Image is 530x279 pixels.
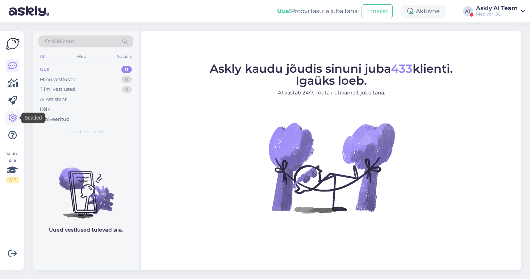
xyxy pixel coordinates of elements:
[33,155,139,220] img: No chats
[401,5,446,18] div: Aktiivne
[40,76,76,83] div: Minu vestlused
[121,76,132,83] div: 0
[116,52,133,61] div: Socials
[266,102,397,233] img: No Chat active
[362,4,393,18] button: Emailid
[277,7,359,16] div: Proovi tasuta juba täna:
[121,66,132,73] div: 0
[277,8,291,14] b: Uus!
[40,116,70,123] div: Arhiveeritud
[476,11,518,17] div: Medivar OÜ
[40,106,50,113] div: Kõik
[49,226,123,234] p: Uued vestlused tulevad siia.
[210,62,453,88] span: Askly kaudu jõudis sinuni juba klienti. Igaüks loeb.
[6,177,19,183] div: 2 / 3
[69,128,103,135] span: Uued vestlused
[38,52,47,61] div: All
[476,5,526,17] a: Askly AI TeamMedivar OÜ
[40,66,49,73] div: Uus
[463,6,473,16] div: AT
[6,37,20,51] img: Askly Logo
[391,62,413,76] span: 433
[40,86,75,93] div: Tiimi vestlused
[476,5,518,11] div: Askly AI Team
[45,38,74,45] span: Otsi kliente
[6,151,19,183] div: Vaata siia
[40,96,67,103] div: AI Assistent
[75,52,88,61] div: Web
[122,86,132,93] div: 9
[210,89,453,97] p: AI vastab 24/7. Tööta nutikamalt juba täna.
[21,113,45,123] div: Seaded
